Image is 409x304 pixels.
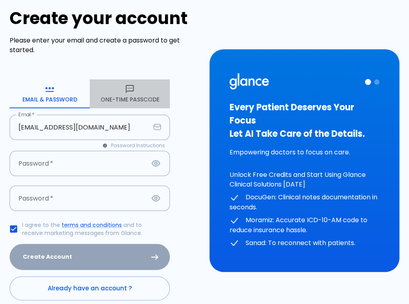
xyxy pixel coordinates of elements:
[230,170,380,189] p: Unlock Free Credits and Start Using Glance Clinical Solutions [DATE]
[10,79,90,108] button: Email & Password
[111,142,165,150] span: Password Instructions
[10,36,200,55] p: Please enter your email and create a password to get started.
[230,148,380,157] p: Empowering doctors to focus on care.
[10,276,170,300] a: Already have an account ?
[10,115,150,140] input: your.email@example.com
[10,151,145,176] input: Create a password
[230,215,380,235] p: Moramiz: Accurate ICD-10-AM code to reduce insurance hassle.
[10,8,200,28] h1: Create your account
[230,101,380,140] h3: Every Patient Deserves Your Focus Let AI Take Care of the Details.
[98,140,170,151] button: Password Instructions
[230,238,380,248] p: Sanad: To reconnect with patients.
[230,193,380,212] p: DocuGen: Clinical notes documentation in seconds.
[62,221,122,229] a: terms and conditions
[10,186,145,211] input: Confirm your password
[90,79,170,108] button: One-Time Passcode
[22,221,163,237] p: I agree to the and to receive marketing messages from Glance.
